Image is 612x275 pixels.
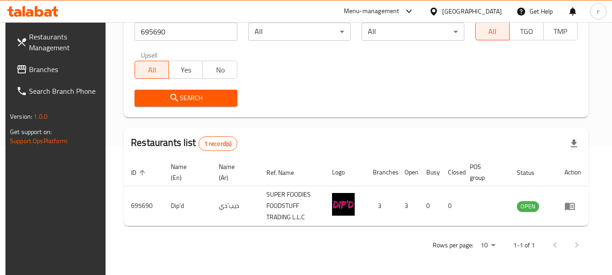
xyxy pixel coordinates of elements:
span: ID [131,167,148,178]
div: All [248,23,351,41]
th: Closed [441,159,463,186]
table: enhanced table [124,159,588,226]
div: OPEN [517,201,539,212]
td: SUPER FOODIES FOODSTUFF TRADING L.L.C [259,186,325,226]
button: All [475,22,510,40]
span: TGO [513,25,540,38]
span: Search [142,92,230,104]
th: Busy [419,159,441,186]
span: Status [517,167,546,178]
span: Version: [10,111,32,122]
div: Rows per page: [477,239,499,252]
th: Open [397,159,419,186]
span: All [479,25,506,38]
span: POS group [470,161,499,183]
td: 0 [441,186,463,226]
div: Export file [563,133,585,154]
th: Action [557,159,588,186]
div: [GEOGRAPHIC_DATA] [442,6,502,16]
span: Get support on: [10,126,52,138]
button: TMP [543,22,578,40]
label: Upsell [141,52,158,58]
div: Menu [564,201,581,212]
th: Logo [325,159,366,186]
span: 1.0.0 [34,111,48,122]
a: Support.OpsPlatform [10,135,67,147]
a: Search Branch Phone [9,80,108,102]
span: 1 record(s) [199,140,237,148]
span: All [139,63,165,77]
input: Search for restaurant name or ID.. [135,23,237,41]
p: 1-1 of 1 [513,240,535,251]
button: All [135,61,169,79]
img: Dip'd [332,193,355,216]
button: No [202,61,237,79]
h2: Restaurants list [131,136,237,151]
span: Name (Ar) [219,161,248,183]
span: Ref. Name [266,167,306,178]
a: Branches [9,58,108,80]
div: All [361,23,464,41]
td: ديب`دي [212,186,259,226]
span: Search Branch Phone [29,86,101,96]
span: r [597,6,599,16]
button: Yes [169,61,203,79]
button: Search [135,90,237,106]
div: Total records count [198,136,238,151]
span: TMP [547,25,574,38]
div: Menu-management [344,6,400,17]
span: Restaurants Management [29,31,101,53]
span: No [207,63,233,77]
th: Branches [366,159,397,186]
span: Branches [29,64,101,75]
td: Dip'd [164,186,212,226]
span: OPEN [517,201,539,212]
span: Name (En) [171,161,201,183]
td: 695690 [124,186,164,226]
span: Yes [173,63,199,77]
td: 0 [419,186,441,226]
td: 3 [366,186,397,226]
button: TGO [509,22,544,40]
a: Restaurants Management [9,26,108,58]
p: Rows per page: [433,240,473,251]
td: 3 [397,186,419,226]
